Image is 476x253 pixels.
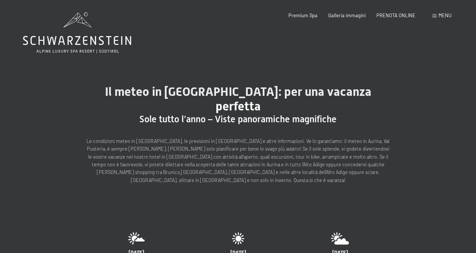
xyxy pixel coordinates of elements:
[438,12,451,18] span: Menu
[105,84,371,113] span: Il meteo in [GEOGRAPHIC_DATA]: per una vacanza perfetta
[376,12,415,18] a: PRENOTA ONLINE
[139,114,337,125] span: Sole tutto l’anno – Viste panoramiche magnifiche
[180,169,181,175] a: ,
[288,12,317,18] a: Premium Spa
[328,12,366,18] a: Galleria immagini
[85,137,391,184] p: Le condizioni meteo in [GEOGRAPHIC_DATA], le previsioni in [GEOGRAPHIC_DATA] e altre informazioni...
